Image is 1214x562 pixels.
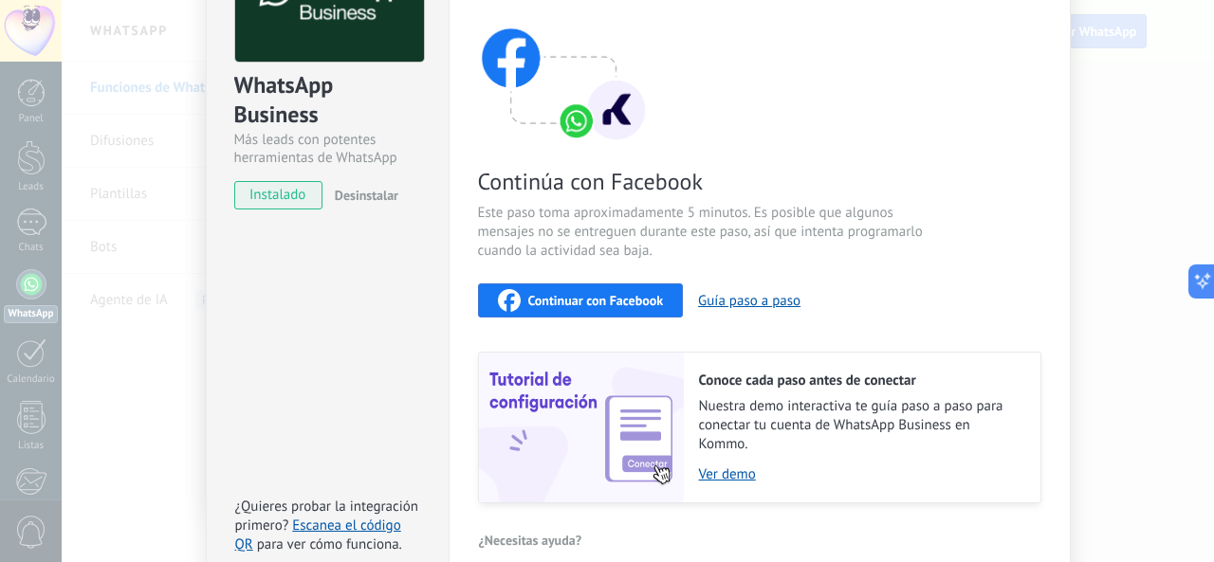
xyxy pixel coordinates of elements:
button: Continuar con Facebook [478,283,684,317]
a: Escanea el código QR [235,517,401,553]
span: Nuestra demo interactiva te guía paso a paso para conectar tu cuenta de WhatsApp Business en Kommo. [699,397,1021,454]
button: ¿Necesitas ayuda? [478,526,583,554]
button: Guía paso a paso [698,292,800,310]
span: Este paso toma aproximadamente 5 minutos. Es posible que algunos mensajes no se entreguen durante... [478,204,929,261]
h2: Conoce cada paso antes de conectar [699,372,1021,390]
span: para ver cómo funciona. [257,535,402,553]
a: Ver demo [699,465,1021,483]
span: Continuar con Facebook [528,294,664,307]
span: Continúa con Facebook [478,167,929,196]
div: WhatsApp Business [234,70,421,131]
span: ¿Quieres probar la integración primero? [235,498,419,535]
button: Desinstalar [327,181,398,209]
span: Desinstalar [335,187,398,204]
span: ¿Necesitas ayuda? [479,534,582,547]
div: Más leads con potentes herramientas de WhatsApp [234,131,421,167]
span: instalado [235,181,322,209]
